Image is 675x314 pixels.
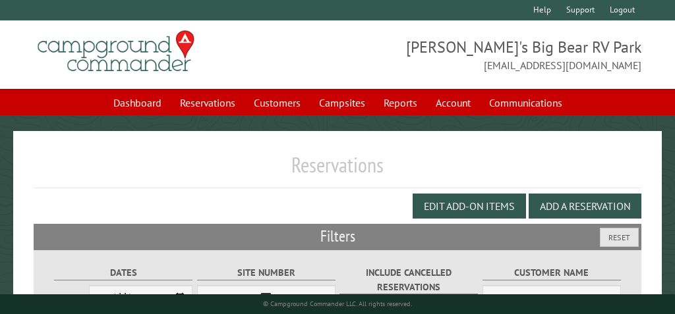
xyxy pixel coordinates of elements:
label: From: [54,294,89,306]
a: Campsites [311,90,373,115]
a: Dashboard [105,90,169,115]
span: [PERSON_NAME]'s Big Bear RV Park [EMAIL_ADDRESS][DOMAIN_NAME] [337,36,641,73]
button: Reset [600,228,639,247]
h2: Filters [34,224,641,249]
label: Dates [54,265,192,280]
label: Customer Name [483,265,621,280]
label: Include Cancelled Reservations [339,265,478,294]
button: Add a Reservation [529,194,641,219]
a: Communications [481,90,570,115]
a: Reports [376,90,425,115]
h1: Reservations [34,152,641,188]
label: Site Number [197,265,336,280]
a: Reservations [172,90,243,115]
button: Edit Add-on Items [413,194,526,219]
img: Campground Commander [34,26,198,77]
a: Account [428,90,479,115]
small: © Campground Commander LLC. All rights reserved. [263,300,412,308]
a: Customers [246,90,308,115]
